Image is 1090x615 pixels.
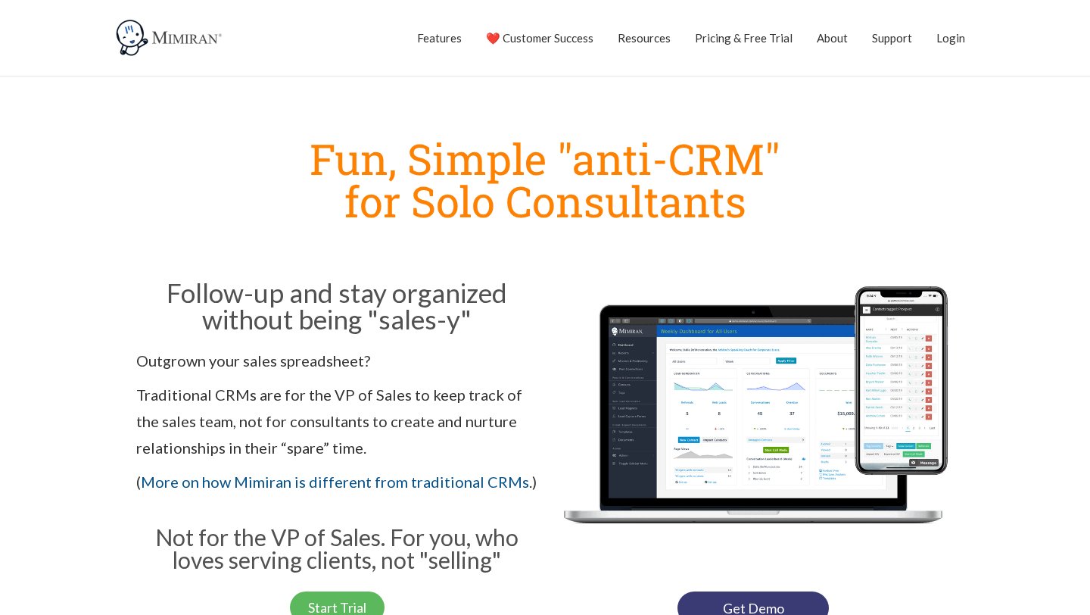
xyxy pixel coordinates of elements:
p: Traditional CRMs are for the VP of Sales to keep track of the sales team, not for consultants to ... [136,382,537,461]
h2: Follow-up and stay organized without being "sales-y" [136,279,537,332]
img: Mimiran CRM [114,19,227,57]
a: Resources [618,19,671,57]
a: Features [417,19,462,57]
a: Support [872,19,912,57]
img: Mimiran CRM for solo consultants dashboard mobile [553,275,954,576]
a: Login [936,19,965,57]
h3: Not for the VP of Sales. For you, who loves serving clients, not "selling" [136,526,537,571]
p: Outgrown your sales spreadsheet? [136,348,537,374]
a: About [817,19,848,57]
a: More on how Mimiran is different from traditional CRMs [141,473,529,491]
span: Start Trial [308,601,366,614]
span: ( .) [136,473,537,491]
a: Pricing & Free Trial [695,19,793,57]
a: ❤️ Customer Success [486,19,593,57]
h1: Fun, Simple "anti-CRM" for Solo Consultants [129,137,961,222]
